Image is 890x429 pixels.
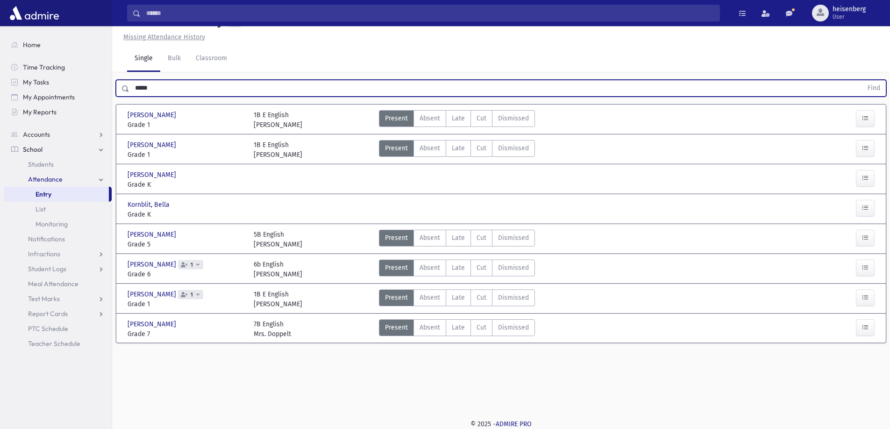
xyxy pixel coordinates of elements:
a: Time Tracking [4,60,112,75]
a: Attendance [4,172,112,187]
span: Dismissed [498,293,529,302]
a: Single [127,46,160,72]
span: Grade K [128,180,244,190]
span: [PERSON_NAME] [128,170,178,180]
span: Notifications [28,235,65,243]
a: Entry [4,187,109,202]
a: Teacher Schedule [4,336,112,351]
span: Dismissed [498,263,529,273]
a: List [4,202,112,217]
a: Student Logs [4,261,112,276]
input: Search [141,5,719,21]
span: [PERSON_NAME] [128,319,178,329]
span: Absent [420,113,440,123]
span: My Reports [23,108,57,116]
span: Report Cards [28,309,68,318]
span: Teacher Schedule [28,339,80,348]
u: Missing Attendance History [123,33,205,41]
a: Infractions [4,246,112,261]
div: 1B E English [PERSON_NAME] [254,110,302,130]
span: Present [385,263,408,273]
a: Missing Attendance History [120,33,205,41]
span: Infractions [28,250,60,258]
span: Cut [477,263,486,273]
span: Grade K [128,210,244,219]
div: AttTypes [379,230,535,249]
span: Grade 1 [128,120,244,130]
span: Absent [420,233,440,243]
div: © 2025 - [127,419,875,429]
span: Kornblit, Bella [128,200,171,210]
div: AttTypes [379,110,535,130]
a: Report Cards [4,306,112,321]
span: Student Logs [28,265,66,273]
span: Absent [420,323,440,332]
span: Late [452,263,465,273]
span: Meal Attendance [28,280,78,288]
span: Absent [420,263,440,273]
span: Present [385,323,408,332]
span: Late [452,143,465,153]
span: Grade 1 [128,299,244,309]
span: [PERSON_NAME] [128,230,178,239]
a: Students [4,157,112,172]
span: Entry [36,190,51,198]
span: heisenberg [833,6,866,13]
span: Test Marks [28,295,60,303]
span: Present [385,293,408,302]
span: Late [452,113,465,123]
span: Late [452,323,465,332]
span: Present [385,233,408,243]
button: Find [862,80,886,96]
span: Grade 6 [128,269,244,279]
a: Home [4,37,112,52]
span: Present [385,143,408,153]
a: Bulk [160,46,188,72]
a: Classroom [188,46,235,72]
span: Cut [477,323,486,332]
span: Cut [477,233,486,243]
div: 1B E English [PERSON_NAME] [254,289,302,309]
a: Accounts [4,127,112,142]
span: School [23,145,43,154]
span: My Tasks [23,78,49,86]
span: [PERSON_NAME] [128,140,178,150]
span: Time Tracking [23,63,65,71]
span: Dismissed [498,113,529,123]
span: 1 [189,292,195,298]
div: 7B English Mrs. Doppelt [254,319,291,339]
span: Dismissed [498,143,529,153]
a: My Appointments [4,90,112,105]
span: User [833,13,866,21]
span: Absent [420,293,440,302]
span: [PERSON_NAME] [128,110,178,120]
div: 1B E English [PERSON_NAME] [254,140,302,160]
a: Notifications [4,232,112,246]
span: 1 [189,262,195,268]
span: Grade 7 [128,329,244,339]
span: [PERSON_NAME] [128,260,178,269]
span: Home [23,41,41,49]
img: AdmirePro [7,4,61,22]
span: List [36,205,46,213]
a: School [4,142,112,157]
span: Cut [477,293,486,302]
span: Accounts [23,130,50,139]
span: Present [385,113,408,123]
div: 5B English [PERSON_NAME] [254,230,302,249]
span: Grade 1 [128,150,244,160]
div: AttTypes [379,289,535,309]
span: Dismissed [498,323,529,332]
a: Test Marks [4,291,112,306]
a: My Tasks [4,75,112,90]
a: Meal Attendance [4,276,112,291]
a: My Reports [4,105,112,120]
span: Absent [420,143,440,153]
span: My Appointments [23,93,75,101]
span: Grade 5 [128,239,244,249]
span: Monitoring [36,220,68,228]
span: Dismissed [498,233,529,243]
span: Attendance [28,175,63,183]
span: Late [452,233,465,243]
span: [PERSON_NAME] [128,289,178,299]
